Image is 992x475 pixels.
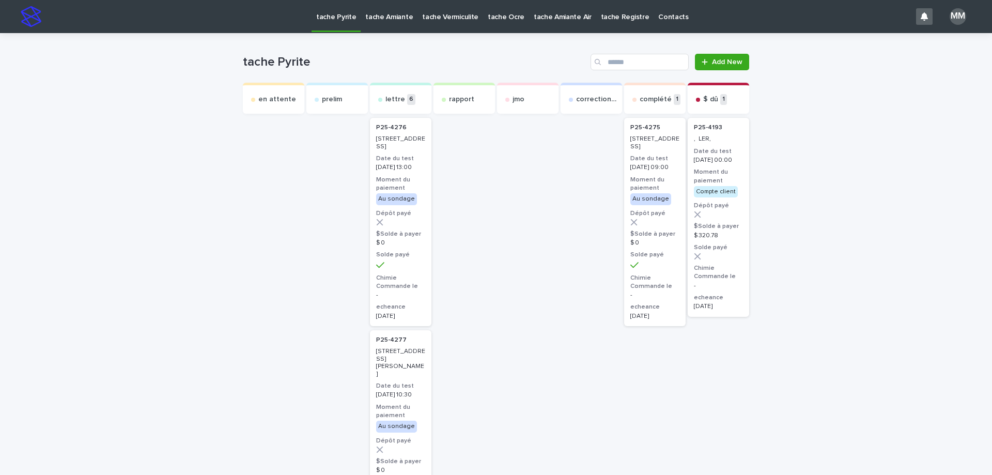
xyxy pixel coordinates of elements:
[630,251,679,259] h3: Solde payé
[674,94,680,105] p: 1
[703,95,718,104] p: $ dû
[376,155,425,163] h3: Date du test
[694,186,738,197] div: Compte client
[376,348,425,378] p: [STREET_ADDRESS][PERSON_NAME]
[630,274,679,290] h3: Chimie Commande le
[258,95,296,104] p: en attente
[376,230,425,238] h3: $Solde à payer
[630,292,679,299] p: -
[376,467,425,474] p: $ 0
[630,176,679,192] h3: Moment du paiement
[630,209,679,218] h3: Dépôt payé
[688,118,749,317] a: P25-4193 , LER,Date du test[DATE] 00:00Moment du paiementCompte clientDépôt payé$Solde à payer$ 3...
[376,274,425,290] h3: Chimie Commande le
[243,55,586,70] h1: tache Pyrite
[513,95,524,104] p: jmo
[376,437,425,445] h3: Dépôt payé
[694,303,743,310] p: [DATE]
[694,232,743,239] p: $ 320.78
[630,193,671,205] div: Au sondage
[376,251,425,259] h3: Solde payé
[376,124,407,131] p: P25-4276
[376,176,425,192] h3: Moment du paiement
[630,164,679,171] p: [DATE] 09:00
[576,95,618,104] p: correction exp
[376,457,425,466] h3: $Solde à payer
[407,94,415,105] p: 6
[376,193,417,205] div: Au sondage
[694,282,743,289] p: -
[694,243,743,252] h3: Solde payé
[376,421,417,432] div: Au sondage
[376,313,425,320] p: [DATE]
[695,54,749,70] a: Add New
[694,157,743,164] p: [DATE] 00:00
[630,230,679,238] h3: $Solde à payer
[630,303,679,311] h3: echeance
[376,403,425,420] h3: Moment du paiement
[370,118,431,326] a: P25-4276 [STREET_ADDRESS]Date du test[DATE] 13:00Moment du paiementAu sondageDépôt payé$Solde à p...
[630,155,679,163] h3: Date du test
[694,264,743,281] h3: Chimie Commande le
[376,135,425,150] p: [STREET_ADDRESS]
[21,6,41,27] img: stacker-logo-s-only.png
[950,8,966,25] div: MM
[376,164,425,171] p: [DATE] 13:00
[449,95,474,104] p: rapport
[376,209,425,218] h3: Dépôt payé
[376,382,425,390] h3: Date du test
[376,239,425,247] p: $ 0
[322,95,342,104] p: prelim
[624,118,686,326] a: P25-4275 [STREET_ADDRESS]Date du test[DATE] 09:00Moment du paiementAu sondageDépôt payé$Solde à p...
[630,124,660,131] p: P25-4275
[694,202,743,210] h3: Dépôt payé
[694,147,743,156] h3: Date du test
[694,294,743,302] h3: echeance
[630,135,679,150] p: [STREET_ADDRESS]
[385,95,405,104] p: lettre
[376,391,425,399] p: [DATE] 10:30
[694,124,722,131] p: P25-4193
[712,58,742,66] span: Add New
[376,336,407,344] p: P25-4277
[640,95,672,104] p: complété
[376,292,425,299] p: -
[630,239,679,247] p: $ 0
[720,94,727,105] p: 1
[694,222,743,231] h3: $Solde à payer
[376,303,425,311] h3: echeance
[591,54,689,70] input: Search
[694,135,743,143] p: , LER,
[630,313,679,320] p: [DATE]
[694,168,743,185] h3: Moment du paiement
